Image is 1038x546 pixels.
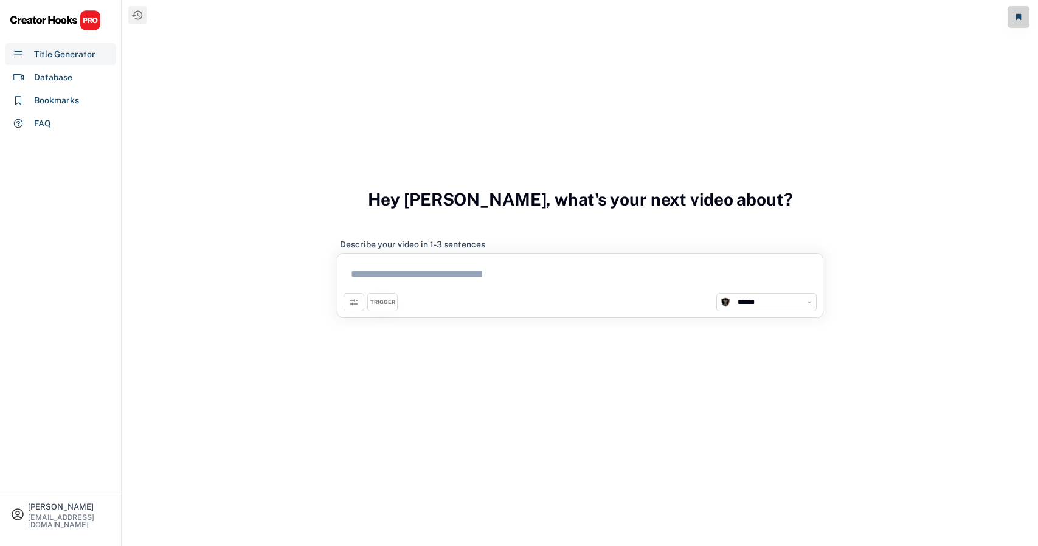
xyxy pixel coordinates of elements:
div: Bookmarks [34,94,79,107]
div: [EMAIL_ADDRESS][DOMAIN_NAME] [28,514,111,528]
div: Describe your video in 1-3 sentences [340,239,485,250]
div: [PERSON_NAME] [28,503,111,511]
div: Title Generator [34,48,95,61]
div: Database [34,71,72,84]
div: TRIGGER [370,299,395,306]
img: channels4_profile.jpg [720,297,731,308]
div: FAQ [34,117,51,130]
img: CHPRO%20Logo.svg [10,10,101,31]
h3: Hey [PERSON_NAME], what's your next video about? [368,176,793,223]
